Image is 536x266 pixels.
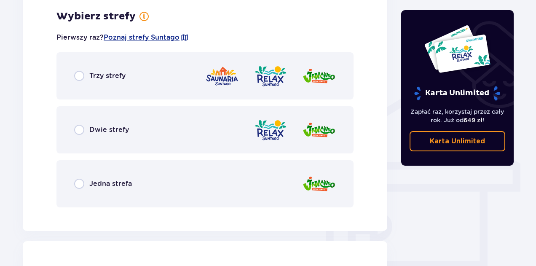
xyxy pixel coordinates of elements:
[302,172,336,196] img: Jamango
[413,86,501,101] p: Karta Unlimited
[254,118,287,142] img: Relax
[89,71,126,81] span: Trzy strefy
[56,10,136,23] h3: Wybierz strefy
[56,33,189,42] p: Pierwszy raz?
[302,64,336,88] img: Jamango
[410,107,506,124] p: Zapłać raz, korzystaj przez cały rok. Już od !
[424,24,491,73] img: Dwie karty całoroczne do Suntago z napisem 'UNLIMITED RELAX', na białym tle z tropikalnymi liśćmi...
[104,33,180,42] a: Poznaj strefy Suntago
[89,179,132,188] span: Jedna strefa
[464,117,482,124] span: 649 zł
[89,125,129,134] span: Dwie strefy
[410,131,506,151] a: Karta Unlimited
[254,64,287,88] img: Relax
[302,118,336,142] img: Jamango
[430,137,485,146] p: Karta Unlimited
[205,64,239,88] img: Saunaria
